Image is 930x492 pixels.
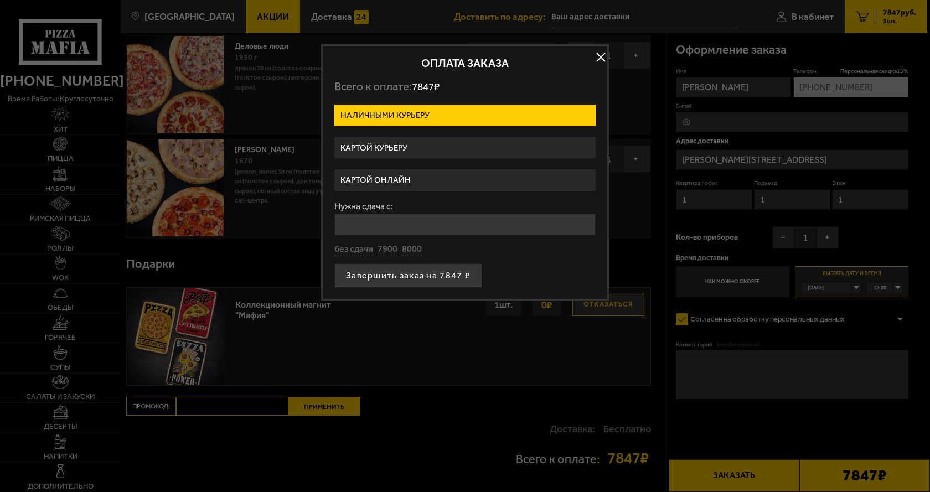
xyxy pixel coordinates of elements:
[334,202,596,211] label: Нужна сдача с:
[334,263,482,288] button: Завершить заказ на 7847 ₽
[412,80,440,93] span: 7847 ₽
[334,169,596,191] label: Картой онлайн
[334,137,596,159] label: Картой курьеру
[334,244,373,256] button: без сдачи
[334,80,596,94] p: Всего к оплате:
[334,105,596,126] label: Наличными курьеру
[402,244,422,256] button: 8000
[334,58,596,69] h2: Оплата заказа
[378,244,397,256] button: 7900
